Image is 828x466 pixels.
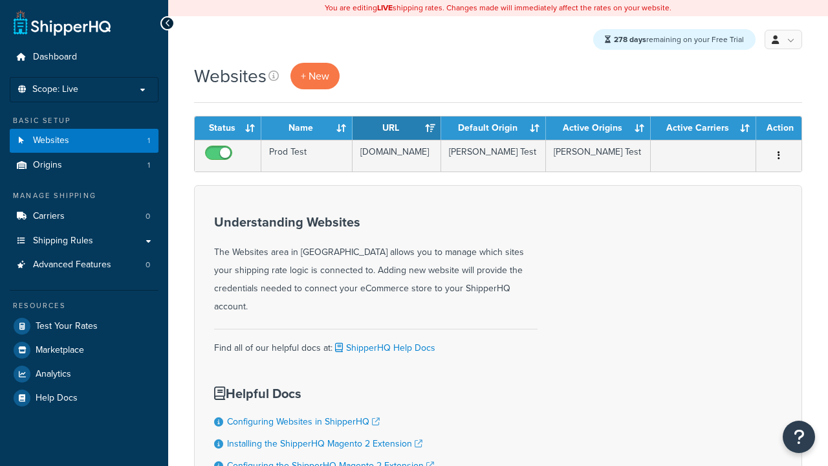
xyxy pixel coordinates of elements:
td: [PERSON_NAME] Test [441,140,546,172]
h3: Helpful Docs [214,386,447,401]
th: Status: activate to sort column ascending [195,116,261,140]
h3: Understanding Websites [214,215,538,229]
th: Active Carriers: activate to sort column ascending [651,116,756,140]
span: Test Your Rates [36,321,98,332]
li: Carriers [10,205,158,228]
div: The Websites area in [GEOGRAPHIC_DATA] allows you to manage which sites your shipping rate logic ... [214,215,538,316]
span: + New [301,69,329,83]
span: Analytics [36,369,71,380]
span: Marketplace [36,345,84,356]
span: Advanced Features [33,260,111,271]
span: Origins [33,160,62,171]
a: Carriers 0 [10,205,158,228]
th: Active Origins: activate to sort column ascending [546,116,651,140]
h1: Websites [194,63,267,89]
a: Advanced Features 0 [10,253,158,277]
a: Marketplace [10,338,158,362]
button: Open Resource Center [783,421,815,453]
span: 1 [147,135,150,146]
a: Origins 1 [10,153,158,177]
a: ShipperHQ Help Docs [332,341,435,355]
th: Action [756,116,801,140]
a: + New [290,63,340,89]
div: Find all of our helpful docs at: [214,329,538,357]
li: Advanced Features [10,253,158,277]
a: Installing the ShipperHQ Magento 2 Extension [227,437,422,450]
td: [DOMAIN_NAME] [353,140,441,172]
th: Default Origin: activate to sort column ascending [441,116,546,140]
th: URL: activate to sort column ascending [353,116,441,140]
span: 0 [146,260,150,271]
div: remaining on your Free Trial [593,29,756,50]
a: Websites 1 [10,129,158,153]
span: Help Docs [36,393,78,404]
a: Test Your Rates [10,315,158,338]
a: Shipping Rules [10,229,158,253]
a: Analytics [10,362,158,386]
a: Help Docs [10,386,158,410]
a: ShipperHQ Home [14,10,111,36]
li: Websites [10,129,158,153]
th: Name: activate to sort column ascending [261,116,353,140]
span: Websites [33,135,69,146]
td: [PERSON_NAME] Test [546,140,651,172]
span: Scope: Live [32,84,78,95]
span: 1 [147,160,150,171]
li: Origins [10,153,158,177]
span: Carriers [33,211,65,222]
div: Basic Setup [10,115,158,126]
strong: 278 days [614,34,646,45]
a: Dashboard [10,45,158,69]
div: Manage Shipping [10,190,158,201]
td: Prod Test [261,140,353,172]
span: Dashboard [33,52,77,63]
span: Shipping Rules [33,236,93,247]
a: Configuring Websites in ShipperHQ [227,415,380,428]
b: LIVE [377,2,393,14]
span: 0 [146,211,150,222]
div: Resources [10,300,158,311]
